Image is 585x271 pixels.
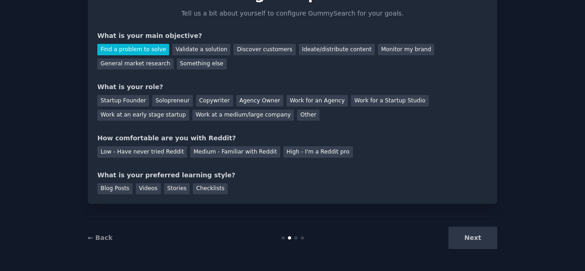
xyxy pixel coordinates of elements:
[97,44,169,55] div: Find a problem to solve
[351,95,428,106] div: Work for a Startup Studio
[88,234,112,241] a: ← Back
[234,44,295,55] div: Discover customers
[164,183,190,195] div: Stories
[297,110,319,121] div: Other
[97,31,488,41] div: What is your main objective?
[378,44,434,55] div: Monitor my brand
[97,183,133,195] div: Blog Posts
[152,95,192,106] div: Solopreneur
[287,95,348,106] div: Work for an Agency
[97,146,187,158] div: Low - Have never tried Reddit
[190,146,280,158] div: Medium - Familiar with Reddit
[193,183,228,195] div: Checklists
[236,95,283,106] div: Agency Owner
[192,110,294,121] div: Work at a medium/large company
[196,95,233,106] div: Copywriter
[177,58,227,70] div: Something else
[177,9,408,18] p: Tell us a bit about yourself to configure GummySearch for your goals.
[299,44,375,55] div: Ideate/distribute content
[136,183,161,195] div: Videos
[97,82,488,92] div: What is your role?
[97,170,488,180] div: What is your preferred learning style?
[172,44,230,55] div: Validate a solution
[283,146,353,158] div: High - I'm a Reddit pro
[97,110,189,121] div: Work at an early stage startup
[97,58,174,70] div: General market research
[97,133,488,143] div: How comfortable are you with Reddit?
[97,95,149,106] div: Startup Founder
